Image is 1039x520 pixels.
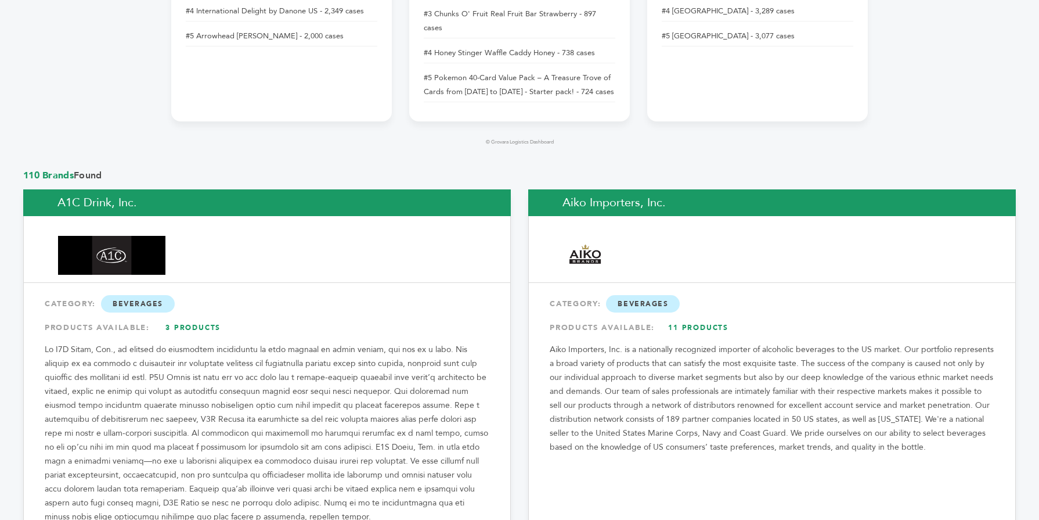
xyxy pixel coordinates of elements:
[186,26,377,46] li: #5 Arrowhead [PERSON_NAME] - 2,000 cases
[23,169,74,182] span: 110 Brands
[171,139,868,146] footer: © Grovara Logistics Dashboard
[550,317,994,338] div: PRODUCTS AVAILABLE:
[23,169,1016,182] span: Found
[550,293,994,314] div: CATEGORY:
[424,4,615,38] li: #3 Chunks O' Fruit Real Fruit Bar Strawberry - 897 cases
[424,43,615,63] li: #4 Honey Stinger Waffle Caddy Honey - 738 cases
[58,236,165,275] img: A1C Drink, Inc.
[550,343,994,454] p: Aiko Importers, Inc. is a nationally recognized importer of alcoholic beverages to the US market....
[606,295,680,313] span: Beverages
[45,293,489,314] div: CATEGORY:
[662,26,853,46] li: #5 [GEOGRAPHIC_DATA] - 3,077 cases
[528,189,1016,216] h2: Aiko Importers, Inc.
[658,317,739,338] a: 11 Products
[186,1,377,21] li: #4 International Delight by Danone US - 2,349 cases
[23,189,511,216] h2: A1C Drink, Inc.
[153,317,234,338] a: 3 Products
[424,68,615,102] li: #5 Pokemon 40-Card Value Pack – A Treasure Trove of Cards from [DATE] to [DATE] - Starter pack! -...
[563,231,608,280] img: Aiko Importers, Inc.
[101,295,175,313] span: Beverages
[45,317,489,338] div: PRODUCTS AVAILABLE:
[662,1,853,21] li: #4 [GEOGRAPHIC_DATA] - 3,289 cases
